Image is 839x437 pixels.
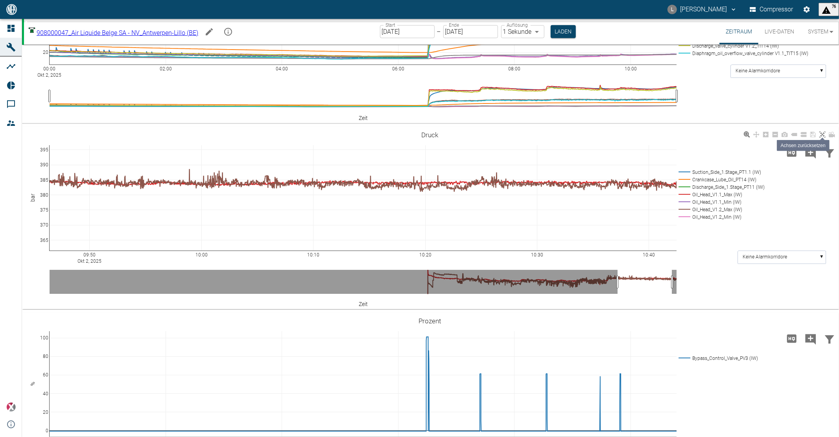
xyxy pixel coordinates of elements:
[666,2,738,17] button: luca.corigliano@neuman-esser.com
[449,22,459,28] label: Ende
[692,51,808,56] text: Diaphragm_oil_overflow_valve_cylinder V1.1_TIT15 (IW)
[782,334,801,342] span: Hohe Auflösung
[819,3,839,16] button: displayAlerts
[736,68,780,74] text: Keine Alarmkorridore
[820,328,839,349] button: Daten filtern
[385,22,395,28] label: Start
[782,148,801,156] span: Hohe Auflösung
[743,254,787,260] text: Keine Alarmkorridore
[719,19,758,44] button: Zeitraum
[748,2,795,17] button: Compressor
[801,328,820,349] button: Kommentar hinzufügen
[551,25,576,38] button: Laden
[380,25,435,38] input: DD.MM.YYYY
[220,24,236,40] button: mission info
[668,5,677,14] div: L
[758,19,800,44] button: Live-Daten
[800,19,836,44] button: System
[6,4,18,15] img: logo
[27,29,198,37] a: 908000047_Air Liquide Belge SA - NV_Antwerpen-Lillo (BE)
[437,27,441,36] p: –
[820,142,839,163] button: Daten filtern
[443,25,498,38] input: DD.MM.YYYY
[37,29,198,37] span: 908000047_Air Liquide Belge SA - NV_Antwerpen-Lillo (BE)
[501,25,544,38] div: 1 Sekunde
[507,22,528,28] label: Auflösung
[6,402,16,412] img: Xplore Logo
[832,4,836,15] span: 76
[801,142,820,163] button: Kommentar hinzufügen
[800,2,814,17] button: Einstellungen
[201,24,217,40] button: Machine bearbeiten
